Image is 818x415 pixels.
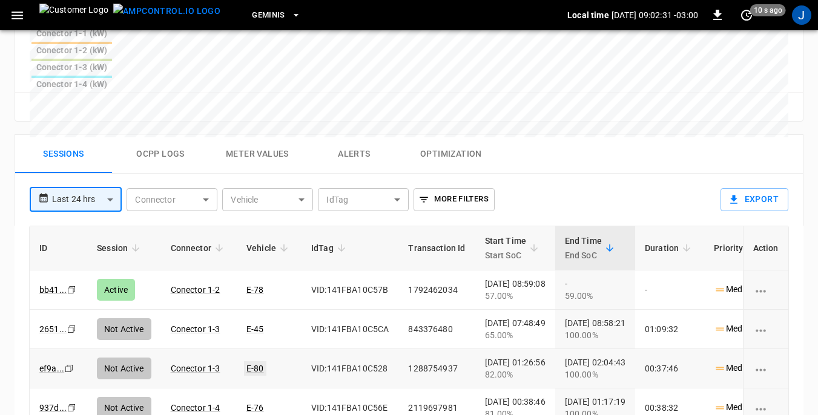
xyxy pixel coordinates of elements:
div: charging session options [753,402,779,414]
div: profile-icon [792,5,811,25]
span: Session [97,241,143,255]
div: 100.00% [565,329,625,341]
span: 10 s ago [750,4,786,16]
button: set refresh interval [737,5,756,25]
a: E-80 [244,361,266,376]
button: More Filters [414,188,494,211]
button: Meter Values [209,135,306,174]
p: Local time [567,9,609,21]
a: Conector 1-3 [171,364,220,373]
td: 1288754937 [398,349,475,388]
th: ID [30,226,87,270]
div: charging session options [753,284,779,296]
span: Vehicle [246,241,292,255]
button: Sessions [15,135,112,174]
div: 82.00% [485,368,546,381]
div: Last 24 hrs [52,188,122,211]
div: Start Time [485,234,527,263]
td: VID:141FBA10C528 [302,349,398,388]
div: End Time [565,234,602,263]
button: Export [721,188,788,211]
div: copy [64,362,76,375]
span: Priority [714,241,759,255]
span: Duration [645,241,694,255]
th: Transaction Id [398,226,475,270]
div: charging session options [753,362,779,374]
div: 100.00% [565,368,625,381]
a: Conector 1-4 [171,403,220,413]
td: 00:37:46 [635,349,704,388]
div: Not Active [97,358,151,379]
button: Ocpp logs [112,135,209,174]
p: Medium [714,401,757,414]
th: Action [743,226,788,270]
button: Optimization [403,135,500,174]
span: Start TimeStart SoC [485,234,543,263]
p: Medium [714,362,757,374]
img: Customer Logo [39,4,108,27]
button: Alerts [306,135,403,174]
span: IdTag [311,241,349,255]
div: charging session options [753,323,779,335]
p: Start SoC [485,248,527,263]
span: Geminis [252,8,285,22]
div: [DATE] 01:26:56 [485,356,546,381]
span: Connector [171,241,227,255]
span: End TimeEnd SoC [565,234,618,263]
img: ampcontrol.io logo [113,4,220,19]
div: copy [66,401,78,414]
button: Geminis [247,4,306,27]
p: [DATE] 09:02:31 -03:00 [612,9,698,21]
div: [DATE] 02:04:43 [565,356,625,381]
p: End SoC [565,248,602,263]
a: E-76 [246,403,264,413]
div: 65.00% [485,329,546,341]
